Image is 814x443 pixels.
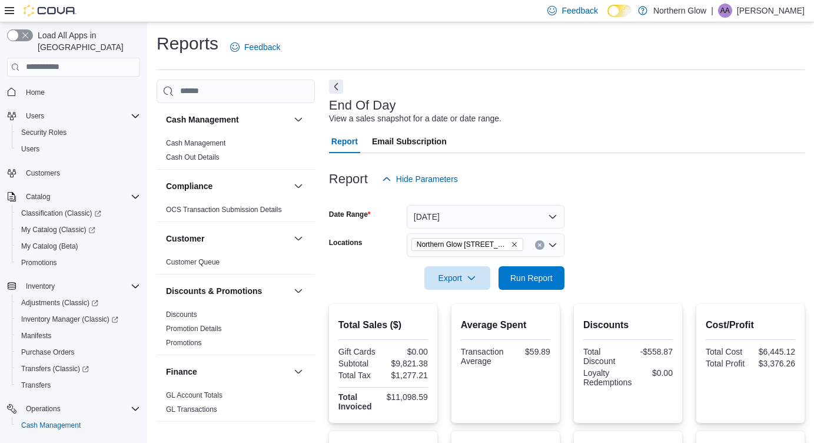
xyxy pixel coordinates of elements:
[166,180,289,192] button: Compliance
[157,203,315,221] div: Compliance
[21,279,140,293] span: Inventory
[753,347,795,356] div: $6,445.12
[417,239,509,250] span: Northern Glow [STREET_ADDRESS][PERSON_NAME]
[706,347,748,356] div: Total Cost
[2,401,145,417] button: Operations
[12,124,145,141] button: Security Roles
[21,364,89,373] span: Transfers (Classic)
[2,164,145,181] button: Customers
[607,17,608,18] span: Dark Mode
[166,285,289,297] button: Discounts & Promotions
[26,111,44,121] span: Users
[548,240,557,250] button: Open list of options
[291,284,305,298] button: Discounts & Promotions
[291,179,305,193] button: Compliance
[166,233,289,244] button: Customer
[16,142,140,156] span: Users
[511,241,518,248] button: Remove Northern Glow 540 Arthur St from selection in this group
[26,168,60,178] span: Customers
[386,371,428,380] div: $1,277.21
[21,109,49,123] button: Users
[753,359,795,368] div: $3,376.26
[16,378,55,392] a: Transfers
[16,296,103,310] a: Adjustments (Classic)
[166,114,289,125] button: Cash Management
[16,329,140,343] span: Manifests
[291,232,305,246] button: Customer
[16,223,140,237] span: My Catalog (Classic)
[338,392,372,411] strong: Total Invoiced
[12,221,145,238] a: My Catalog (Classic)
[508,347,550,356] div: $59.89
[329,113,501,125] div: View a sales snapshot for a date or date range.
[396,173,458,185] span: Hide Parameters
[291,113,305,127] button: Cash Management
[21,190,55,204] button: Catalog
[535,240,544,250] button: Clear input
[12,238,145,254] button: My Catalog (Beta)
[338,318,428,332] h2: Total Sales ($)
[166,114,239,125] h3: Cash Management
[583,347,626,366] div: Total Discount
[16,345,140,359] span: Purchase Orders
[329,98,396,113] h3: End Of Day
[338,371,381,380] div: Total Tax
[24,5,77,16] img: Cova
[166,285,262,297] h3: Discounts & Promotions
[16,418,85,432] a: Cash Management
[16,223,100,237] a: My Catalog (Classic)
[2,84,145,101] button: Home
[157,136,315,169] div: Cash Management
[16,206,106,220] a: Classification (Classic)
[16,256,62,270] a: Promotions
[706,359,748,368] div: Total Profit
[16,345,79,359] a: Purchase Orders
[386,347,428,356] div: $0.00
[2,108,145,124] button: Users
[33,29,140,53] span: Load All Apps in [GEOGRAPHIC_DATA]
[166,391,222,399] a: GL Account Totals
[12,344,145,361] button: Purchase Orders
[225,35,285,59] a: Feedback
[166,405,217,414] a: GL Transactions
[21,85,140,100] span: Home
[21,242,78,251] span: My Catalog (Beta)
[21,421,81,430] span: Cash Management
[21,402,65,416] button: Operations
[16,296,140,310] span: Adjustments (Classic)
[372,130,447,153] span: Email Subscription
[583,368,632,387] div: Loyalty Redemptions
[166,366,289,378] button: Finance
[16,312,140,326] span: Inventory Manager (Classic)
[166,233,204,244] h3: Customer
[21,225,95,234] span: My Catalog (Classic)
[562,5,597,16] span: Feedback
[166,366,197,378] h3: Finance
[26,282,55,291] span: Inventory
[21,381,51,390] span: Transfers
[21,279,59,293] button: Inventory
[21,209,101,218] span: Classification (Classic)
[2,189,145,205] button: Catalog
[26,404,61,414] span: Operations
[338,347,381,356] div: Gift Cards
[329,80,343,94] button: Next
[331,130,358,153] span: Report
[21,258,57,267] span: Promotions
[510,272,553,284] span: Run Report
[16,256,140,270] span: Promotions
[12,141,145,157] button: Users
[607,5,632,17] input: Dark Mode
[377,167,463,191] button: Hide Parameters
[21,166,140,180] span: Customers
[16,362,94,376] a: Transfers (Classic)
[386,392,428,402] div: $11,098.59
[16,142,44,156] a: Users
[157,388,315,421] div: Finance
[21,190,140,204] span: Catalog
[2,278,145,295] button: Inventory
[431,266,483,290] span: Export
[166,139,225,147] a: Cash Management
[16,418,140,432] span: Cash Management
[12,361,145,377] a: Transfers (Classic)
